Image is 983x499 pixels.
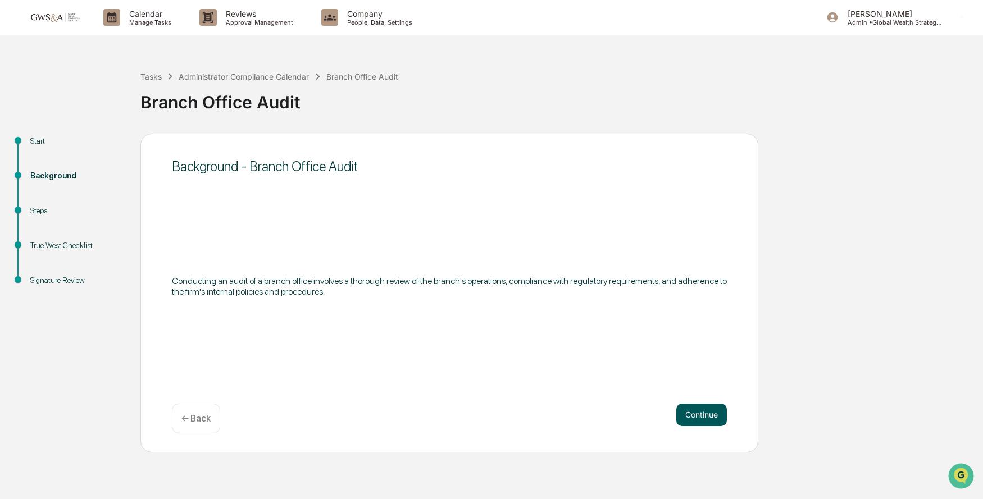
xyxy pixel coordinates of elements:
div: Start [30,135,122,147]
div: True West Checklist [30,240,122,251]
a: Powered byPylon [79,190,136,199]
div: Background [30,170,122,182]
div: Tasks [140,72,162,81]
div: 🖐️ [11,143,20,152]
div: Steps [30,205,122,217]
button: Continue [676,404,727,426]
p: ← Back [181,413,211,424]
p: Manage Tasks [120,19,177,26]
p: Reviews [217,9,299,19]
input: Clear [29,51,185,63]
p: People, Data, Settings [338,19,418,26]
div: Branch Office Audit [326,72,398,81]
p: Calendar [120,9,177,19]
a: 🗄️Attestations [77,137,144,157]
p: Conducting an audit of a branch office involves a thorough review of the branch's operations, com... [172,276,727,297]
div: We're offline, we'll be back soon [38,97,147,106]
span: Attestations [93,141,139,153]
span: Preclearance [22,141,72,153]
div: Signature Review [30,274,122,286]
span: Pylon [112,190,136,199]
p: [PERSON_NAME] [839,9,943,19]
a: 🖐️Preclearance [7,137,77,157]
p: Company [338,9,418,19]
p: Admin • Global Wealth Strategies Associates [839,19,943,26]
a: 🔎Data Lookup [7,158,75,178]
img: 1746055101610-c473b297-6a78-478c-a979-82029cc54cd1 [11,86,31,106]
div: Background - Branch Office Audit [172,158,727,175]
p: Approval Management [217,19,299,26]
div: Branch Office Audit [140,83,977,112]
div: Start new chat [38,86,184,97]
iframe: Open customer support [947,462,977,492]
div: Administrator Compliance Calendar [179,72,309,81]
button: Start new chat [191,89,204,103]
span: Data Lookup [22,163,71,174]
p: How can we help? [11,24,204,42]
img: logo [27,12,81,22]
div: 🔎 [11,164,20,173]
div: 🗄️ [81,143,90,152]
